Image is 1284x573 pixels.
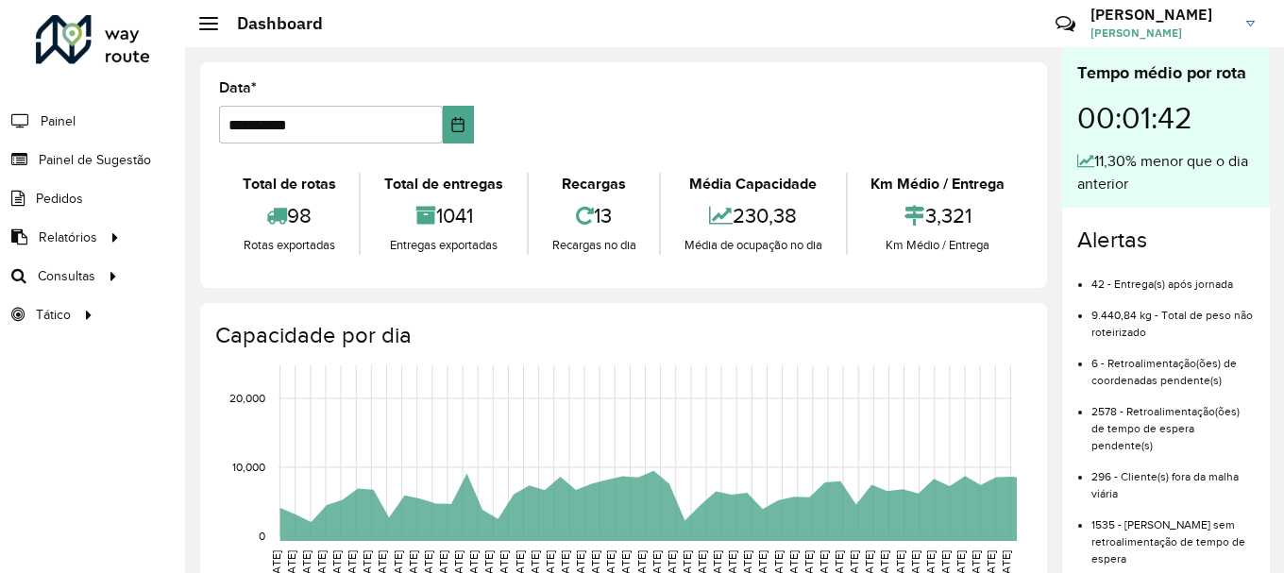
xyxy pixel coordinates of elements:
[365,236,521,255] div: Entregas exportadas
[533,173,654,195] div: Recargas
[224,236,354,255] div: Rotas exportadas
[232,461,265,473] text: 10,000
[1091,389,1255,454] li: 2578 - Retroalimentação(ões) de tempo de espera pendente(s)
[1091,341,1255,389] li: 6 - Retroalimentação(ões) de coordenadas pendente(s)
[41,111,76,131] span: Painel
[215,322,1028,349] h4: Capacidade por dia
[1090,6,1232,24] h3: [PERSON_NAME]
[853,236,1023,255] div: Km Médio / Entrega
[1045,4,1086,44] a: Contato Rápido
[1091,293,1255,341] li: 9.440,84 kg - Total de peso não roteirizado
[259,530,265,542] text: 0
[853,195,1023,236] div: 3,321
[39,150,151,170] span: Painel de Sugestão
[224,195,354,236] div: 98
[1090,25,1232,42] span: [PERSON_NAME]
[224,173,354,195] div: Total de rotas
[365,195,521,236] div: 1041
[36,189,83,209] span: Pedidos
[229,392,265,404] text: 20,000
[38,266,95,286] span: Consultas
[1091,261,1255,293] li: 42 - Entrega(s) após jornada
[218,13,323,34] h2: Dashboard
[39,228,97,247] span: Relatórios
[666,236,840,255] div: Média de ocupação no dia
[36,305,71,325] span: Tático
[533,195,654,236] div: 13
[533,236,654,255] div: Recargas no dia
[1077,86,1255,150] div: 00:01:42
[1077,150,1255,195] div: 11,30% menor que o dia anterior
[666,173,840,195] div: Média Capacidade
[666,195,840,236] div: 230,38
[853,173,1023,195] div: Km Médio / Entrega
[1077,227,1255,254] h4: Alertas
[443,106,474,143] button: Choose Date
[219,76,257,99] label: Data
[1091,502,1255,567] li: 1535 - [PERSON_NAME] sem retroalimentação de tempo de espera
[365,173,521,195] div: Total de entregas
[1091,454,1255,502] li: 296 - Cliente(s) fora da malha viária
[1077,60,1255,86] div: Tempo médio por rota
